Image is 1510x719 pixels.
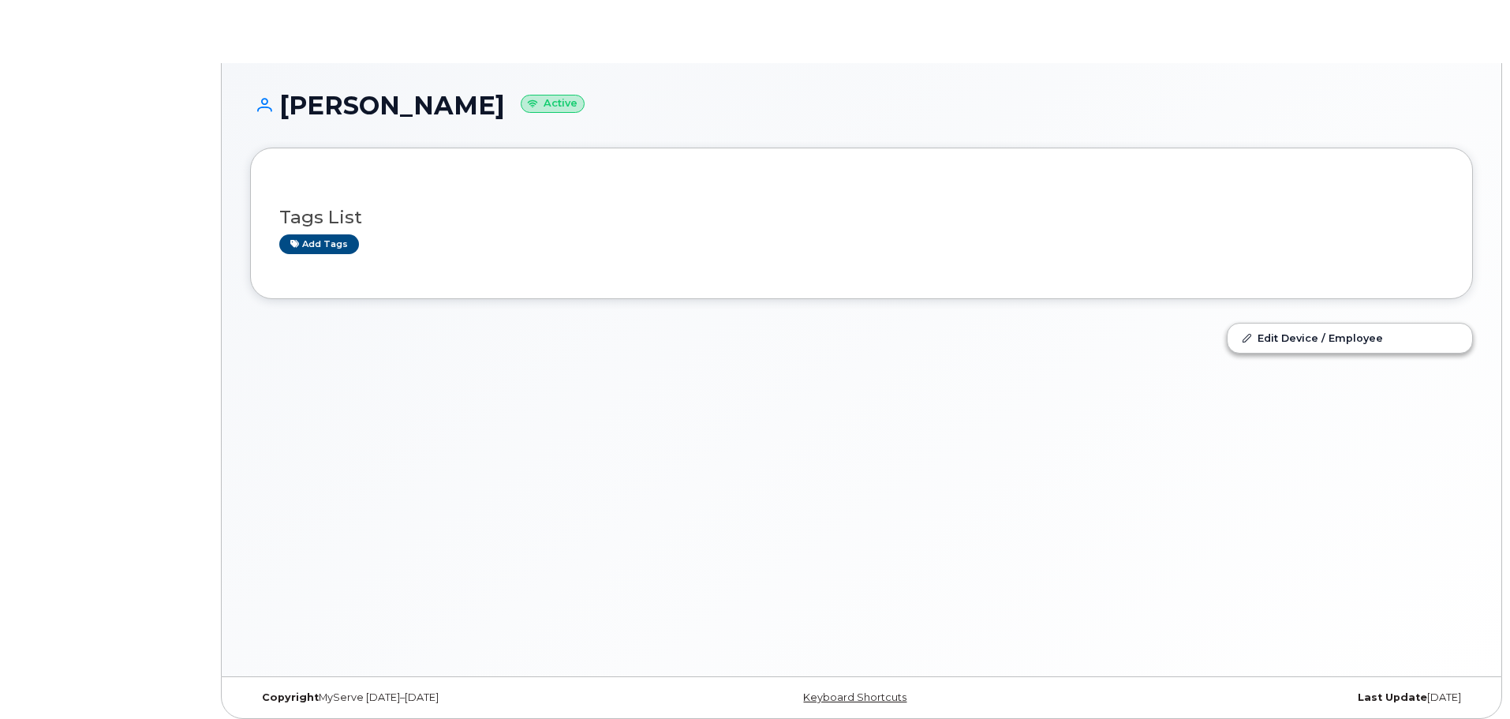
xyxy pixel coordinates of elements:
[262,691,319,703] strong: Copyright
[803,691,906,703] a: Keyboard Shortcuts
[279,234,359,254] a: Add tags
[1228,324,1472,352] a: Edit Device / Employee
[250,92,1473,119] h1: [PERSON_NAME]
[250,691,658,704] div: MyServe [DATE]–[DATE]
[1358,691,1427,703] strong: Last Update
[1065,691,1473,704] div: [DATE]
[279,208,1444,227] h3: Tags List
[521,95,585,113] small: Active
